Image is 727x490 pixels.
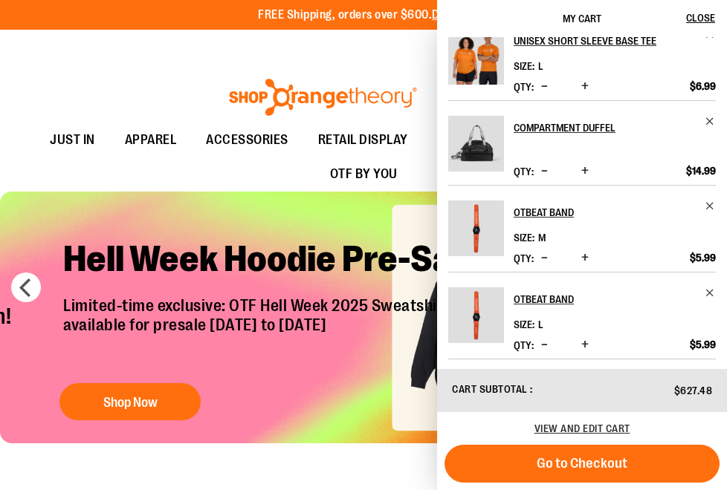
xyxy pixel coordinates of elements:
a: Compartment Duffel [448,116,504,181]
li: Product [448,13,716,100]
li: Product [448,100,716,185]
button: Decrease product quantity [537,338,552,353]
span: Close [686,12,715,24]
img: OTBeat Band [448,200,504,256]
a: Details [432,8,469,22]
button: Decrease product quantity [537,79,552,94]
span: RETAIL DISPLAY [318,123,408,157]
li: Product [448,185,716,272]
dt: Size [514,318,534,330]
dt: Size [514,60,534,72]
span: My Cart [563,13,601,24]
button: Increase product quantity [578,338,592,353]
p: Limited-time exclusive: OTF Hell Week 2025 Sweatshirt available for presale [DATE] to [DATE] [52,296,517,369]
span: APPAREL [125,123,177,157]
button: Increase product quantity [578,251,592,266]
span: $5.99 [690,338,716,351]
p: FREE Shipping, orders over $600. [258,7,469,24]
li: Product [448,272,716,359]
span: OTF BY YOU [330,157,398,191]
img: Shop Orangetheory [227,79,419,116]
img: OTBeat Band [448,287,504,343]
a: Remove item [705,200,716,212]
span: $14.99 [686,164,716,177]
button: Increase product quantity [578,79,592,94]
button: Go to Checkout [445,445,720,483]
a: Compartment Duffel [514,116,716,140]
button: prev [11,272,41,302]
span: M [538,232,546,244]
a: Unisex Short Sleeve Base Tee [448,29,504,94]
button: Shop Now [59,384,201,421]
span: Go to Checkout [537,455,627,471]
span: JUST IN [50,123,95,157]
label: Qty [514,252,534,264]
button: Decrease product quantity [537,164,552,179]
a: Remove item [705,287,716,298]
label: Qty [514,81,534,93]
img: Compartment Duffel [448,116,504,171]
h2: Compartment Duffel [514,116,696,140]
span: L [538,318,543,330]
a: View and edit cart [534,422,630,434]
h2: OTBeat Band [514,200,696,224]
h2: Unisex Short Sleeve Base Tee [514,29,696,53]
img: Unisex Short Sleeve Base Tee [448,29,504,85]
dt: Size [514,232,534,244]
label: Qty [514,166,534,177]
span: $6.99 [690,79,716,93]
a: OTBeat Band [448,287,504,353]
a: Remove item [705,116,716,127]
span: ACCESSORIES [206,123,288,157]
span: $5.99 [690,251,716,264]
a: OTBeat Band [514,287,716,311]
h2: OTBeat Band [514,287,696,311]
a: OTBeat Band [448,200,504,266]
span: Cart Subtotal [452,383,528,395]
span: L [538,60,543,72]
label: Qty [514,339,534,351]
a: OTBeat Band [514,200,716,224]
a: Unisex Short Sleeve Base Tee [514,29,716,53]
button: Increase product quantity [578,164,592,179]
a: Hell Week Hoodie Pre-Sale! Limited-time exclusive: OTF Hell Week 2025 Sweatshirtavailable for pre... [52,226,517,428]
h2: Hell Week Hoodie Pre-Sale! [52,226,517,296]
button: Decrease product quantity [537,251,552,266]
span: $627.48 [674,385,713,396]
